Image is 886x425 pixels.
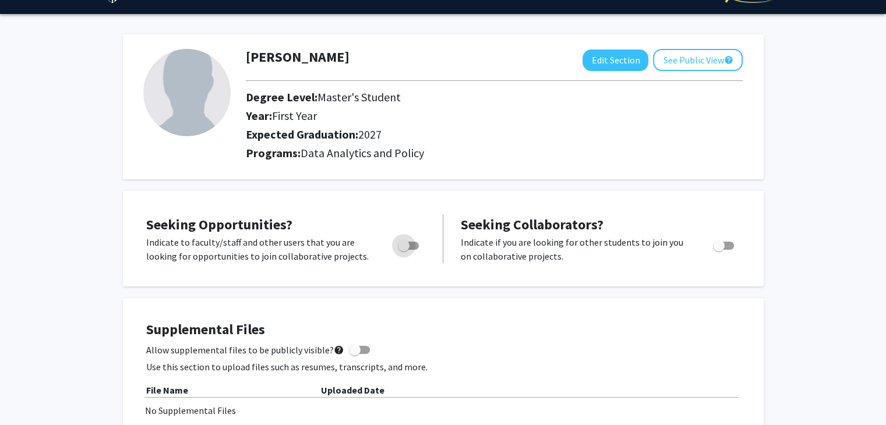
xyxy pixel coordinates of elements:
[146,215,292,233] span: Seeking Opportunities?
[393,235,425,253] div: Toggle
[246,90,643,104] h2: Degree Level:
[358,127,382,141] span: 2027
[583,49,648,71] button: Edit Section
[461,235,691,263] p: Indicate if you are looking for other students to join you on collaborative projects.
[301,146,424,160] span: Data Analytics and Policy
[143,49,231,136] img: Profile Picture
[272,108,317,123] span: First Year
[317,90,401,104] span: Master's Student
[461,215,603,233] span: Seeking Collaborators?
[708,235,740,253] div: Toggle
[246,127,643,141] h2: Expected Graduation:
[146,321,740,338] h4: Supplemental Files
[146,384,188,396] b: File Name
[723,53,733,67] mat-icon: help
[146,235,376,263] p: Indicate to faculty/staff and other users that you are looking for opportunities to join collabor...
[334,343,344,357] mat-icon: help
[653,49,743,71] button: See Public View
[145,403,742,417] div: No Supplemental Files
[146,360,740,374] p: Use this section to upload files such as resumes, transcripts, and more.
[246,146,743,160] h2: Programs:
[9,373,50,416] iframe: Chat
[246,109,643,123] h2: Year:
[146,343,344,357] span: Allow supplemental files to be publicly visible?
[246,49,350,66] h1: [PERSON_NAME]
[321,384,384,396] b: Uploaded Date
